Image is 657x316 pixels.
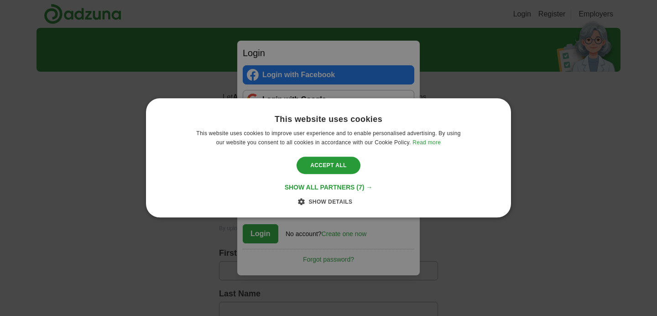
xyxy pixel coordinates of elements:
[308,199,352,205] span: Show details
[275,114,382,125] div: This website uses cookies
[285,184,373,192] div: Show all partners (7) →
[196,131,460,146] span: This website uses cookies to improve user experience and to enable personalised advertising. By u...
[412,140,441,146] a: Read more, opens a new window
[285,184,355,191] span: Show all partners
[356,184,372,191] span: (7) →
[305,197,353,206] div: Show details
[146,98,511,217] div: Cookie consent dialog
[297,157,360,174] div: Accept all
